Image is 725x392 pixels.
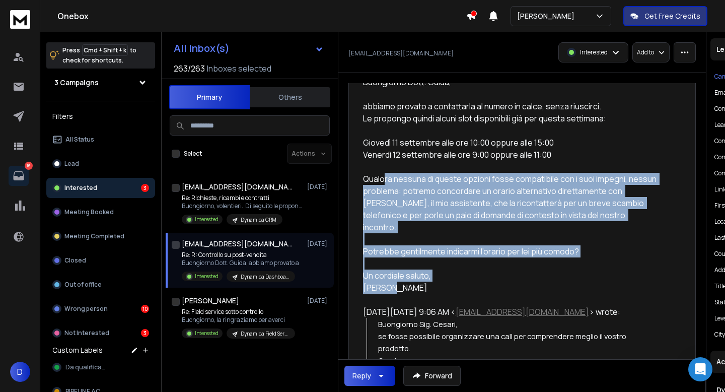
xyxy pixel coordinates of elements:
[46,129,155,150] button: All Status
[141,305,149,313] div: 10
[348,49,454,57] p: [EMAIL_ADDRESS][DOMAIN_NAME]
[182,251,299,259] p: Re: R: Controllo su post-vendita
[363,137,657,149] div: Giovedì 11 settembre alle ore 10:00 oppure alle 15:00
[65,363,108,371] span: Da qualificare
[250,86,330,108] button: Others
[182,316,295,324] p: Buongiorno, la ringraziamo per averci
[182,308,295,316] p: Re: Field service sotto controllo
[644,11,700,21] p: Get Free Credits
[378,319,458,329] span: Buongiorno Sig. Cesari,
[182,202,303,210] p: Buongiorno, volentieri. Di seguito le propongo
[46,323,155,343] button: Not Interested3
[65,136,94,144] p: All Status
[363,100,657,137] div: abbiamo provato a contattarla al numero in calce, senza riuscirci. Le propongo quindi alcuni slot...
[54,78,99,88] h1: 3 Campaigns
[174,62,205,75] span: 263 / 263
[141,184,149,192] div: 3
[195,216,219,223] p: Interested
[580,48,608,56] p: Interested
[82,44,128,56] span: Cmd + Shift + k
[46,109,155,123] h3: Filters
[344,366,395,386] button: Reply
[378,331,628,353] span: se fosse possibile organizzare una call per comprendere meglio il vostro prodotto.
[182,259,299,267] p: Buongiorno Dott. Guida, abbiamo provato a
[363,245,657,270] div: Potrebbe gentilmente indicarmi l’orario per lei più comodo?
[307,297,330,305] p: [DATE]
[174,43,230,53] h1: All Inbox(s)
[10,10,30,29] img: logo
[307,183,330,191] p: [DATE]
[169,85,250,109] button: Primary
[307,240,330,248] p: [DATE]
[10,362,30,382] button: D
[363,270,657,294] div: Un cordiale saluto, [PERSON_NAME]
[517,11,578,21] p: [PERSON_NAME]
[241,273,289,281] p: Dynamica Dashboard Power BI
[46,202,155,222] button: Meeting Booked
[182,239,293,249] h1: [EMAIL_ADDRESS][DOMAIN_NAME]
[688,357,712,381] div: Open Intercom Messenger
[207,62,271,75] h3: Inboxes selected
[64,184,97,192] p: Interested
[25,162,33,170] p: 16
[46,275,155,295] button: Out of office
[637,48,654,56] p: Add to
[184,150,202,158] label: Select
[64,281,102,289] p: Out of office
[241,216,276,224] p: Dynamica CRM
[46,357,155,377] button: Da qualificare
[714,331,725,339] p: city
[403,366,461,386] button: Forward
[195,273,219,280] p: Interested
[378,355,401,365] span: Grazie
[46,178,155,198] button: Interested3
[46,154,155,174] button: Lead
[64,256,86,265] p: Closed
[363,306,657,318] div: [DATE][DATE] 9:06 AM < > wrote:
[46,73,155,93] button: 3 Campaigns
[52,345,103,355] h3: Custom Labels
[241,330,289,338] p: Dynamica Field Service
[57,10,466,22] h1: Onebox
[456,306,589,317] a: [EMAIL_ADDRESS][DOMAIN_NAME]
[352,371,371,381] div: Reply
[46,226,155,246] button: Meeting Completed
[9,166,29,186] a: 16
[182,296,239,306] h1: [PERSON_NAME]
[182,182,293,192] h1: [EMAIL_ADDRESS][DOMAIN_NAME]
[64,232,124,240] p: Meeting Completed
[363,173,657,245] div: Qualora nessuna di queste opzioni fosse compatibile con i suoi impegni, nessun problema: potremo ...
[166,38,332,58] button: All Inbox(s)
[46,250,155,271] button: Closed
[182,194,303,202] p: Re: Richieste, ricambi e contratti
[363,76,657,100] div: Buongiorno Dott. Guida,
[195,330,219,337] p: Interested
[363,149,657,173] div: Venerdì 12 settembre alle ore 9:00 oppure alle 11:00
[64,208,114,216] p: Meeting Booked
[64,305,108,313] p: Wrong person
[64,160,79,168] p: Lead
[623,6,707,26] button: Get Free Credits
[141,329,149,337] div: 3
[62,45,136,66] p: Press to check for shortcuts.
[46,299,155,319] button: Wrong person10
[64,329,109,337] p: Not Interested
